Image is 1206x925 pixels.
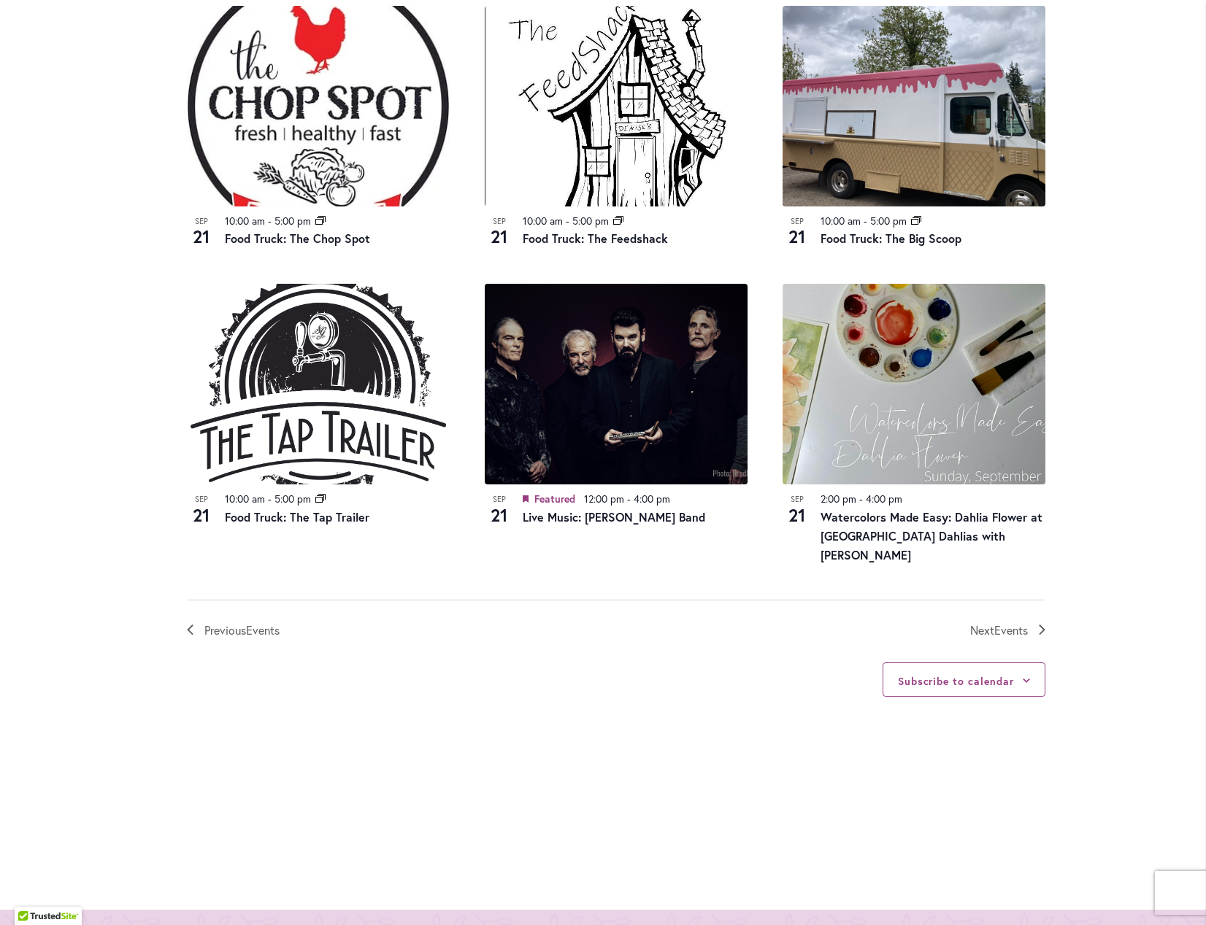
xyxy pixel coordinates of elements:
a: Watercolors Made Easy: Dahlia Flower at [GEOGRAPHIC_DATA] Dahlias with [PERSON_NAME] [821,509,1042,562]
a: Live Music: [PERSON_NAME] Band [523,509,705,525]
span: Sep [187,215,216,228]
img: Live Music: Hank Shreve Band [485,284,748,484]
a: Food Truck: The Tap Trailer [225,509,369,525]
button: Subscribe to calendar [898,674,1014,688]
time: 10:00 am [225,492,265,506]
span: 21 [783,224,812,249]
time: 10:00 am [821,214,861,228]
span: Events [246,622,280,638]
img: Food Truck: The Big Scoop [783,6,1045,206]
span: Events [994,622,1028,638]
span: Sep [783,493,812,506]
a: Next Events [970,621,1045,640]
time: 5:00 pm [274,214,311,228]
span: Previous [204,621,280,640]
a: Previous Events [187,621,280,640]
span: - [566,214,569,228]
span: Sep [485,493,514,506]
span: - [859,492,863,506]
time: 10:00 am [225,214,265,228]
span: - [864,214,867,228]
time: 5:00 pm [870,214,907,228]
span: - [268,214,272,228]
span: Sep [783,215,812,228]
time: 12:00 pm [584,492,624,506]
span: 21 [485,224,514,249]
a: Food Truck: The Feedshack [523,231,668,246]
em: Featured [523,491,529,508]
a: Food Truck: The Big Scoop [821,231,961,246]
span: 21 [783,503,812,527]
span: 21 [485,503,514,527]
img: THE CHOP SPOT PDX – Food Truck [187,6,450,206]
span: Sep [187,493,216,506]
span: - [268,492,272,506]
span: 21 [187,503,216,527]
img: 095d3e89e12c975f0a4cfa05aab4d62c [783,284,1045,484]
a: Food Truck: The Chop Spot [225,231,370,246]
time: 4:00 pm [634,492,670,506]
time: 10:00 am [523,214,563,228]
img: Food Truck: The Tap Trailer [187,284,450,484]
time: 2:00 pm [821,492,856,506]
span: Sep [485,215,514,228]
span: 21 [187,224,216,249]
span: Featured [534,492,575,506]
time: 5:00 pm [572,214,609,228]
iframe: Launch Accessibility Center [11,873,52,914]
img: The Feedshack [485,6,748,206]
span: - [627,492,631,506]
span: Next [970,621,1028,640]
time: 4:00 pm [866,492,902,506]
time: 5:00 pm [274,492,311,506]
